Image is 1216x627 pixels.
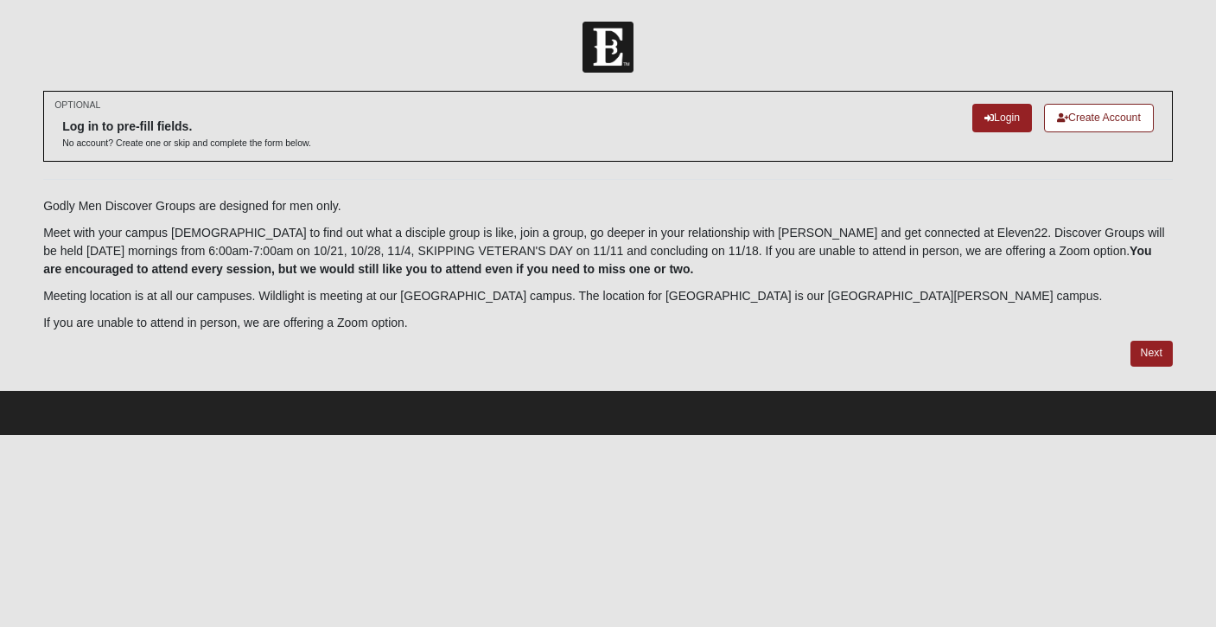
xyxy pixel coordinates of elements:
[43,197,1173,215] p: Godly Men Discover Groups are designed for men only.
[43,224,1173,278] p: Meet with your campus [DEMOGRAPHIC_DATA] to find out what a disciple group is like, join a group,...
[43,314,1173,332] p: If you are unable to attend in person, we are offering a Zoom option.
[1130,341,1173,366] a: Next
[62,119,311,134] h6: Log in to pre-fill fields.
[583,22,633,73] img: Church of Eleven22 Logo
[54,99,100,112] small: OPTIONAL
[43,287,1173,305] p: Meeting location is at all our campuses. Wildlight is meeting at our [GEOGRAPHIC_DATA] campus. Th...
[62,137,311,150] p: No account? Create one or skip and complete the form below.
[1044,104,1154,132] a: Create Account
[972,104,1032,132] a: Login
